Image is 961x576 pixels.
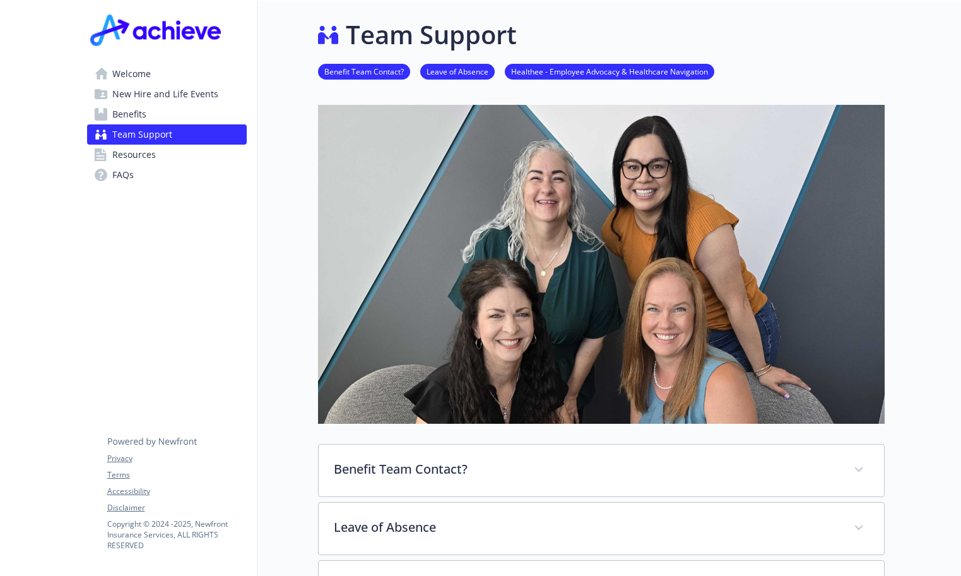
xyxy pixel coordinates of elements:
[319,503,884,555] div: Leave of Absence
[87,84,247,104] a: New Hire and Life Events
[107,453,246,464] a: Privacy
[334,460,839,479] p: Benefit Team Contact?
[505,65,714,77] a: Healthee - Employee Advocacy & Healthcare Navigation
[334,518,839,537] p: Leave of Absence
[346,16,517,54] h1: Team Support
[112,124,172,145] span: Team Support
[112,84,218,104] span: New Hire and Life Events
[87,145,247,165] a: Resources
[112,64,151,84] span: Welcome
[107,502,246,513] a: Disclaimer
[318,65,410,77] a: Benefit Team Contact?
[112,104,146,124] span: Benefits
[87,165,247,185] a: FAQs
[107,519,246,551] p: Copyright © 2024 - 2025 , Newfront Insurance Services, ALL RIGHTS RESERVED
[87,124,247,145] a: Team Support
[319,445,884,496] div: Benefit Team Contact?
[112,165,134,185] span: FAQs
[107,486,246,497] a: Accessibility
[420,65,495,77] a: Leave of Absence
[107,469,246,481] a: Terms
[87,64,247,84] a: Welcome
[87,104,247,124] a: Benefits
[318,105,885,423] img: team support page banner
[112,145,156,165] span: Resources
